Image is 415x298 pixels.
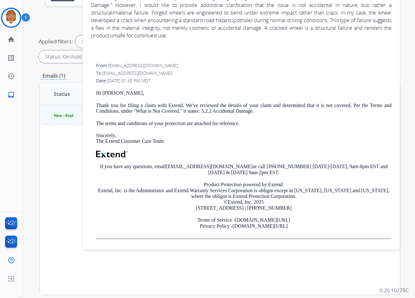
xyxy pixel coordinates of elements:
[108,62,178,68] span: [EMAIL_ADDRESS][DOMAIN_NAME]
[96,78,392,84] div: Date:
[96,164,392,175] p: If you have any questions, email or call [PHONE_NUMBER] [DATE]-[DATE], 9am-8pm EST and [DATE] & [...
[107,78,151,84] span: [DATE] 01:45 PM MDT
[96,182,392,211] p: Product Protection powered by Extend. Extend, Inc. is the Administrator and Extend Warranty Servi...
[7,54,15,62] mat-icon: list_alt
[75,35,131,48] div: Selected agents: 1
[7,36,15,43] mat-icon: home
[232,223,288,229] a: [DOMAIN_NAME][URL]
[96,90,392,96] p: Hi [PERSON_NAME],
[96,62,392,69] div: From:
[39,50,121,63] div: Status: On-hold – Internal
[102,70,172,76] span: [EMAIL_ADDRESS][DOMAIN_NAME]
[235,217,290,223] a: [DOMAIN_NAME][URL]
[7,73,15,80] mat-icon: history
[7,91,15,98] mat-icon: inbox
[39,38,73,45] p: Applied filters:
[166,164,253,169] a: [EMAIL_ADDRESS][DOMAIN_NAME]
[96,70,392,76] div: To:
[96,151,128,158] img: Extend Logo
[96,217,392,229] p: Terms of Service - Privacy Policy -
[96,133,392,144] p: Sincerely, The Extend Customer Care Team
[54,90,70,98] span: Status
[380,287,409,294] p: 0.20.1027RC
[40,72,68,80] p: Emails (1)
[50,112,79,119] span: New - Reply
[2,9,20,27] img: avatar
[96,121,392,126] p: The terms and conditions of your protection are attached for reference.
[96,103,392,114] p: Thank you for filing a claim with Extend. We've reviewed the details of your claim and determined...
